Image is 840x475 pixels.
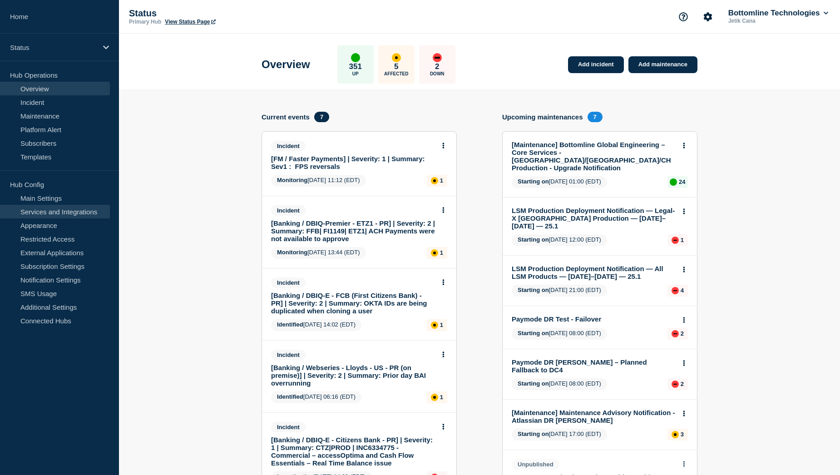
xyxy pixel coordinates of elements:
[129,19,161,25] p: Primary Hub
[440,322,443,328] p: 1
[271,247,366,259] span: [DATE] 13:44 (EDT)
[512,207,676,230] a: LSM Production Deployment Notification — Legal-X [GEOGRAPHIC_DATA] Production — [DATE]–[DATE] — 25.1
[518,430,549,437] span: Starting on
[512,358,676,374] a: Paymode DR [PERSON_NAME] – Planned Fallback to DC4
[502,113,583,121] h4: Upcoming maintenances
[672,381,679,388] div: down
[314,112,329,122] span: 7
[512,234,607,246] span: [DATE] 12:00 (EDT)
[512,328,607,340] span: [DATE] 08:00 (EDT)
[512,141,676,172] a: [Maintenance] Bottomline Global Engineering – Core Services - [GEOGRAPHIC_DATA]/[GEOGRAPHIC_DATA]...
[165,19,215,25] a: View Status Page
[392,53,401,62] div: affected
[271,364,435,387] a: [Banking / Webseries - Lloyds - US - PR (on premise)] | Severity: 2 | Summary: Prior day BAI over...
[351,53,360,62] div: up
[430,71,445,76] p: Down
[672,330,679,337] div: down
[431,394,438,401] div: affected
[431,249,438,257] div: affected
[512,176,607,188] span: [DATE] 01:00 (EDT)
[433,53,442,62] div: down
[10,44,97,51] p: Status
[271,422,306,432] span: Incident
[588,112,603,122] span: 7
[518,330,549,336] span: Starting on
[352,71,359,76] p: Up
[440,177,443,184] p: 1
[681,381,684,387] p: 2
[271,391,361,403] span: [DATE] 06:16 (EDT)
[674,7,693,26] button: Support
[271,175,366,187] span: [DATE] 11:12 (EDT)
[512,315,676,323] a: Paymode DR Test - Failover
[271,350,306,360] span: Incident
[512,409,676,424] a: [Maintenance] Maintenance Advisory Notification - Atlassian DR [PERSON_NAME]
[394,62,398,71] p: 5
[726,9,830,18] button: Bottomline Technologies
[512,429,607,440] span: [DATE] 17:00 (EDT)
[681,287,684,294] p: 4
[672,431,679,438] div: affected
[277,249,307,256] span: Monitoring
[129,8,311,19] p: Status
[277,393,303,400] span: Identified
[271,436,435,467] a: [Banking / DBIQ-E - Citizens Bank - PR] | Severity: 1 | Summary: CTZ|PROD | INC6334775 - Commerci...
[277,177,307,183] span: Monitoring
[271,277,306,288] span: Incident
[518,287,549,293] span: Starting on
[262,113,310,121] h4: Current events
[628,56,697,73] a: Add maintenance
[271,292,435,315] a: [Banking / DBIQ-E - FCB (First Citizens Bank) - PR] | Severity: 2 | Summary: OKTA IDs are being d...
[698,7,717,26] button: Account settings
[672,287,679,294] div: down
[568,56,624,73] a: Add incident
[384,71,408,76] p: Affected
[681,431,684,438] p: 3
[512,378,607,390] span: [DATE] 08:00 (EDT)
[726,18,821,24] p: Jetik Cana
[512,265,676,280] a: LSM Production Deployment Notification — All LSM Products — [DATE]–[DATE] — 25.1
[518,178,549,185] span: Starting on
[431,322,438,329] div: affected
[518,380,549,387] span: Starting on
[277,321,303,328] span: Identified
[440,394,443,401] p: 1
[262,58,310,71] h1: Overview
[681,237,684,243] p: 1
[435,62,439,71] p: 2
[679,178,685,185] p: 24
[518,236,549,243] span: Starting on
[672,237,679,244] div: down
[512,285,607,297] span: [DATE] 21:00 (EDT)
[681,330,684,337] p: 2
[431,177,438,184] div: affected
[512,459,559,470] span: Unpublished
[271,141,306,151] span: Incident
[271,219,435,242] a: [Banking / DBIQ-Premier - ETZ1 - PR] | Severity: 2 | Summary: FFB| FI1149| ETZ1| ACH Payments wer...
[271,205,306,216] span: Incident
[349,62,362,71] p: 351
[440,249,443,256] p: 1
[670,178,677,186] div: up
[271,155,435,170] a: [FM / Faster Payments] | Severity: 1 | Summary: Sev1 : FPS reversals
[271,319,361,331] span: [DATE] 14:02 (EDT)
